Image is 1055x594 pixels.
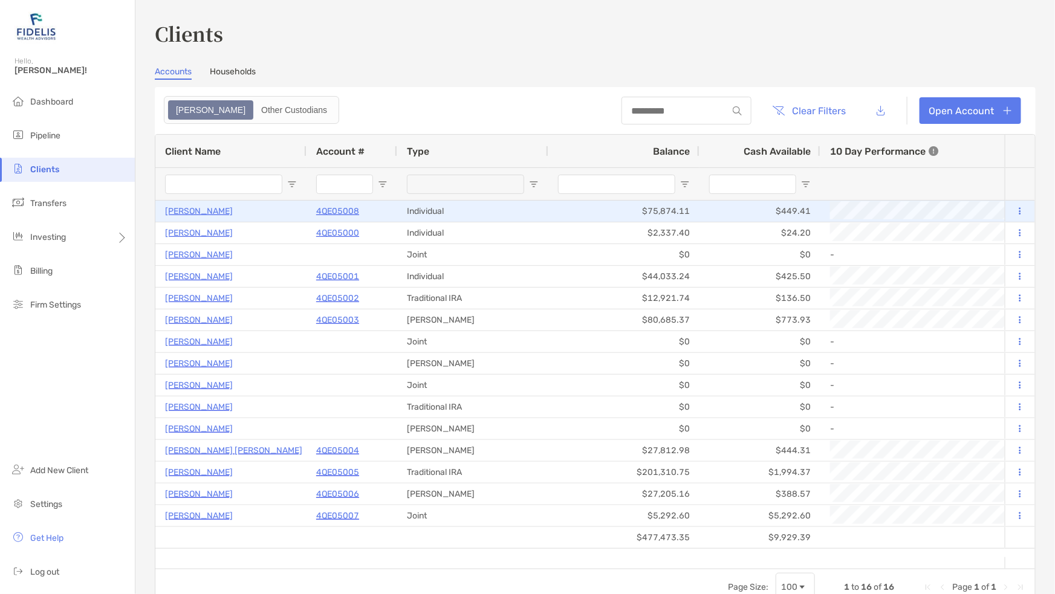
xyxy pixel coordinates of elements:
[165,378,233,393] a: [PERSON_NAME]
[728,582,768,592] div: Page Size:
[558,175,675,194] input: Balance Filter Input
[830,353,1053,373] div: -
[210,66,256,80] a: Households
[397,244,548,265] div: Joint
[316,312,359,328] p: 4QE05003
[11,263,25,277] img: billing icon
[938,583,947,592] div: Previous Page
[30,266,53,276] span: Billing
[830,375,1053,395] div: -
[165,146,221,157] span: Client Name
[30,97,73,107] span: Dashboard
[851,582,859,592] span: to
[30,131,60,141] span: Pipeline
[165,204,233,219] a: [PERSON_NAME]
[11,462,25,477] img: add_new_client icon
[316,465,359,480] p: 4QE05005
[548,483,700,505] div: $27,205.16
[11,297,25,311] img: firm-settings icon
[548,201,700,222] div: $75,874.11
[920,97,1021,124] a: Open Account
[30,232,66,242] span: Investing
[316,486,359,502] p: 4QE05006
[781,582,797,592] div: 100
[700,505,820,526] div: $5,292.60
[397,288,548,309] div: Traditional IRA
[165,399,233,415] p: [PERSON_NAME]
[548,527,700,548] div: $477,473.35
[11,564,25,578] img: logout icon
[830,135,938,167] div: 10 Day Performance
[883,582,894,592] span: 16
[11,229,25,244] img: investing icon
[548,331,700,352] div: $0
[165,334,233,349] a: [PERSON_NAME]
[548,353,700,374] div: $0
[155,66,192,80] a: Accounts
[165,291,233,306] a: [PERSON_NAME]
[165,269,233,284] a: [PERSON_NAME]
[548,505,700,526] div: $5,292.60
[874,582,881,592] span: of
[165,356,233,371] p: [PERSON_NAME]
[30,465,88,476] span: Add New Client
[700,353,820,374] div: $0
[700,483,820,505] div: $388.57
[830,397,1053,417] div: -
[316,175,373,194] input: Account # Filter Input
[548,309,700,331] div: $80,685.37
[165,465,233,480] a: [PERSON_NAME]
[700,266,820,287] div: $425.50
[165,421,233,436] a: [PERSON_NAME]
[397,331,548,352] div: Joint
[952,582,972,592] span: Page
[397,418,548,439] div: [PERSON_NAME]
[407,146,429,157] span: Type
[397,201,548,222] div: Individual
[316,291,359,306] a: 4QE05002
[30,567,59,577] span: Log out
[548,375,700,396] div: $0
[397,375,548,396] div: Joint
[165,508,233,523] a: [PERSON_NAME]
[378,179,388,189] button: Open Filter Menu
[169,102,252,118] div: Zoe
[316,204,359,219] p: 4QE05008
[844,582,849,592] span: 1
[548,462,700,483] div: $201,310.75
[548,418,700,439] div: $0
[764,97,855,124] button: Clear Filters
[30,300,81,310] span: Firm Settings
[15,5,58,48] img: Zoe Logo
[700,201,820,222] div: $449.41
[548,266,700,287] div: $44,033.24
[700,440,820,461] div: $444.31
[397,396,548,418] div: Traditional IRA
[861,582,872,592] span: 16
[316,443,359,458] a: 4QE05004
[548,288,700,309] div: $12,921.74
[11,94,25,108] img: dashboard icon
[700,222,820,244] div: $24.20
[548,222,700,244] div: $2,337.40
[923,583,933,592] div: First Page
[30,198,67,208] span: Transfers
[11,530,25,544] img: get-help icon
[991,582,996,592] span: 1
[397,309,548,331] div: [PERSON_NAME]
[709,175,796,194] input: Cash Available Filter Input
[1016,583,1025,592] div: Last Page
[316,225,359,241] a: 4QE05000
[981,582,989,592] span: of
[744,146,811,157] span: Cash Available
[30,499,62,509] span: Settings
[165,443,302,458] a: [PERSON_NAME] [PERSON_NAME]
[700,462,820,483] div: $1,994.37
[397,462,548,483] div: Traditional IRA
[316,269,359,284] a: 4QE05001
[397,505,548,526] div: Joint
[700,331,820,352] div: $0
